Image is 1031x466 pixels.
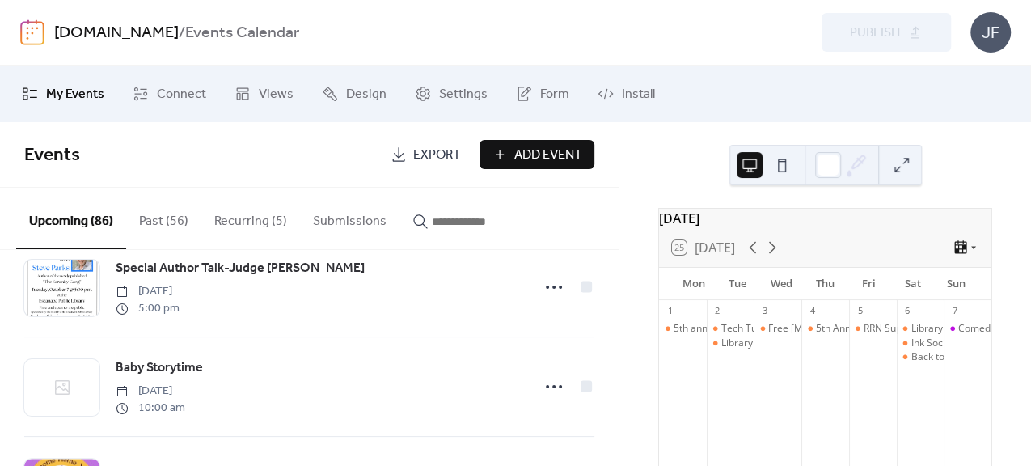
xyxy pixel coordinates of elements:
[672,268,716,300] div: Mon
[201,188,300,248] button: Recurring (5)
[259,85,294,104] span: Views
[585,72,667,116] a: Install
[897,337,944,350] div: Ink Society
[480,140,594,169] button: Add Event
[10,72,116,116] a: My Events
[46,85,104,104] span: My Events
[847,268,891,300] div: Fri
[120,72,218,116] a: Connect
[911,337,958,350] div: Ink Society
[116,258,365,279] a: Special Author Talk-Judge [PERSON_NAME]
[116,300,180,317] span: 5:00 pm
[944,322,991,336] div: Comedian Tyler Fowler at Island Resort and Casino Club 41
[310,72,399,116] a: Design
[659,209,991,228] div: [DATE]
[116,400,185,417] span: 10:00 am
[24,138,80,173] span: Events
[185,18,299,49] b: Events Calendar
[674,322,810,336] div: 5th annual [DATE] Celebration
[222,72,306,116] a: Views
[864,322,933,336] div: RRN Super Sale
[413,146,461,165] span: Export
[707,337,754,350] div: Library of Things
[116,383,185,400] span: [DATE]
[116,283,180,300] span: [DATE]
[16,188,126,249] button: Upcoming (86)
[854,305,866,317] div: 5
[816,322,1002,336] div: 5th Annual Monarchs Blessing Ceremony
[949,305,961,317] div: 7
[716,268,759,300] div: Tue
[504,72,581,116] a: Form
[157,85,206,104] span: Connect
[378,140,473,169] a: Export
[179,18,185,49] b: /
[622,85,655,104] span: Install
[758,305,771,317] div: 3
[540,85,569,104] span: Form
[754,322,801,336] div: Free Covid-19 at-home testing kits
[126,188,201,248] button: Past (56)
[902,305,914,317] div: 6
[911,322,986,336] div: Library of Things
[20,19,44,45] img: logo
[116,259,365,278] span: Special Author Talk-Judge [PERSON_NAME]
[659,322,707,336] div: 5th annual Labor Day Celebration
[712,305,724,317] div: 2
[54,18,179,49] a: [DOMAIN_NAME]
[935,268,978,300] div: Sun
[897,350,944,364] div: Back to School Open House
[300,188,399,248] button: Submissions
[721,322,788,336] div: Tech Tuesdays
[346,85,387,104] span: Design
[707,322,754,336] div: Tech Tuesdays
[439,85,488,104] span: Settings
[116,358,203,379] a: Baby Storytime
[849,322,897,336] div: RRN Super Sale
[514,146,582,165] span: Add Event
[759,268,803,300] div: Wed
[806,305,818,317] div: 4
[891,268,935,300] div: Sat
[970,12,1011,53] div: JF
[801,322,849,336] div: 5th Annual Monarchs Blessing Ceremony
[897,322,944,336] div: Library of Things
[803,268,847,300] div: Thu
[768,322,961,336] div: Free [MEDICAL_DATA] at-home testing kits
[116,358,203,378] span: Baby Storytime
[664,305,676,317] div: 1
[721,337,796,350] div: Library of Things
[403,72,500,116] a: Settings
